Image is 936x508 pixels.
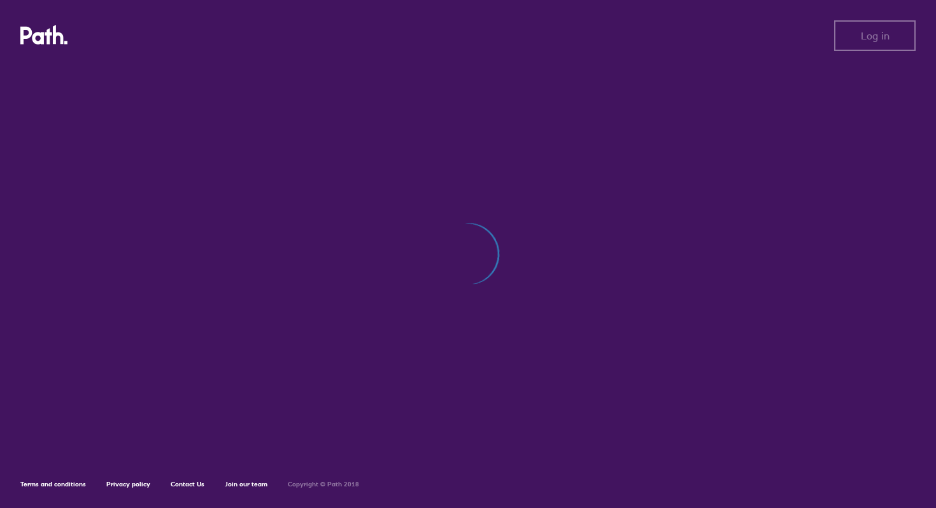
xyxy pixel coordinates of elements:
[861,30,890,41] span: Log in
[20,480,86,488] a: Terms and conditions
[834,20,916,51] button: Log in
[288,481,359,488] h6: Copyright © Path 2018
[106,480,150,488] a: Privacy policy
[225,480,267,488] a: Join our team
[171,480,204,488] a: Contact Us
